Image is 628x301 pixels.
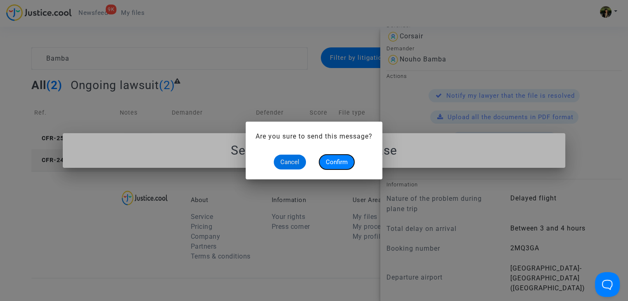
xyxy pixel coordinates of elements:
[280,158,299,166] span: Cancel
[326,158,348,166] span: Confirm
[274,155,306,169] button: Cancel
[319,155,354,169] button: Confirm
[256,132,372,140] span: Are you sure to send this message?
[595,272,620,297] iframe: Help Scout Beacon - Open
